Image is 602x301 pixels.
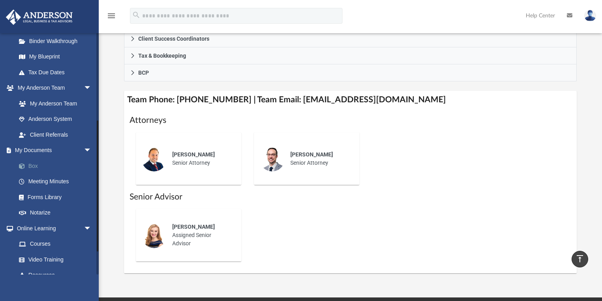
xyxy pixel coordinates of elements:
i: search [132,11,141,19]
a: Resources [11,267,100,283]
h1: Senior Advisor [130,191,572,203]
span: BCP [138,70,149,75]
a: Client Success Coordinators [124,30,577,47]
a: BCP [124,64,577,81]
a: Meeting Minutes [11,174,103,190]
a: Forms Library [11,189,100,205]
span: Client Success Coordinators [138,36,209,41]
a: Courses [11,236,100,252]
a: Client Referrals [11,127,100,143]
span: [PERSON_NAME] [172,151,215,158]
a: My Documentsarrow_drop_down [6,143,103,158]
a: Video Training [11,252,96,267]
h1: Attorneys [130,115,572,126]
span: arrow_drop_down [84,143,100,159]
img: thumbnail [141,146,167,171]
img: User Pic [584,10,596,21]
i: vertical_align_top [575,254,585,263]
a: vertical_align_top [572,251,588,267]
img: thumbnail [260,146,285,171]
span: Tax & Bookkeeping [138,53,186,58]
div: Senior Attorney [285,145,354,173]
a: My Anderson Team [11,96,96,111]
a: Online Learningarrow_drop_down [6,220,100,236]
a: Binder Walkthrough [11,33,103,49]
a: Notarize [11,205,103,221]
img: Anderson Advisors Platinum Portal [4,9,75,25]
a: My Blueprint [11,49,100,65]
span: arrow_drop_down [84,80,100,96]
div: Assigned Senior Advisor [167,217,236,253]
a: menu [107,15,116,21]
span: [PERSON_NAME] [172,224,215,230]
img: thumbnail [141,223,167,248]
a: Tax & Bookkeeping [124,47,577,64]
a: Anderson System [11,111,100,127]
span: arrow_drop_down [84,220,100,237]
a: Box [11,158,103,174]
h4: Team Phone: [PHONE_NUMBER] | Team Email: [EMAIL_ADDRESS][DOMAIN_NAME] [124,91,577,109]
a: My Anderson Teamarrow_drop_down [6,80,100,96]
i: menu [107,11,116,21]
div: Senior Attorney [167,145,236,173]
a: Tax Due Dates [11,64,103,80]
span: [PERSON_NAME] [290,151,333,158]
